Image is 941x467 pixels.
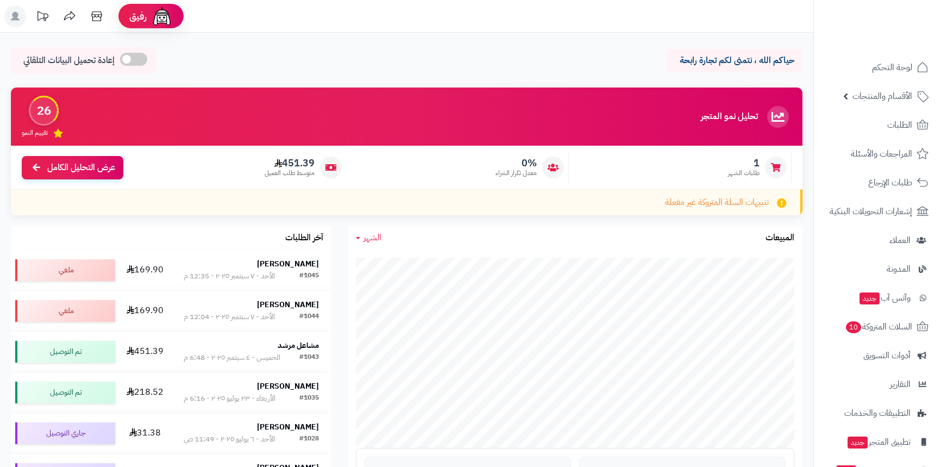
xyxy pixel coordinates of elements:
[820,54,934,80] a: لوحة التحكم
[887,117,912,133] span: الطلبات
[665,196,769,209] span: تنبيهات السلة المتروكة غير مفعلة
[120,250,171,290] td: 169.90
[184,312,275,322] div: الأحد - ٧ سبتمبر ٢٠٢٥ - 12:04 م
[889,233,911,248] span: العملاء
[356,232,381,244] a: الشهر
[22,128,48,138] span: تقييم النمو
[728,157,760,169] span: 1
[846,434,911,450] span: تطبيق المتجر
[257,421,319,433] strong: [PERSON_NAME]
[184,271,275,282] div: الأحد - ٧ سبتمبر ٢٠٢٥ - 12:35 م
[299,312,319,322] div: #1044
[701,112,758,122] h3: تحليل نمو المتجر
[820,227,934,253] a: العملاء
[285,233,323,243] h3: آخر الطلبات
[257,299,319,310] strong: [PERSON_NAME]
[872,60,912,75] span: لوحة التحكم
[820,371,934,397] a: التقارير
[860,292,880,304] span: جديد
[845,319,912,334] span: السلات المتروكة
[257,381,319,392] strong: [PERSON_NAME]
[820,198,934,225] a: إشعارات التحويلات البنكية
[820,170,934,196] a: طلبات الإرجاع
[820,429,934,455] a: تطبيق المتجرجديد
[890,377,911,392] span: التقارير
[265,157,315,169] span: 451.39
[299,352,319,363] div: #1043
[858,290,911,306] span: وآتس آب
[868,175,912,190] span: طلبات الإرجاع
[184,393,275,404] div: الأربعاء - ٢٣ يوليو ٢٠٢٥ - 6:16 م
[184,352,280,363] div: الخميس - ٤ سبتمبر ٢٠٢٥ - 6:48 م
[820,343,934,369] a: أدوات التسويق
[265,169,315,178] span: متوسط طلب العميل
[15,341,115,363] div: تم التوصيل
[299,271,319,282] div: #1045
[820,141,934,167] a: المراجعات والأسئلة
[15,382,115,403] div: تم التوصيل
[820,285,934,311] a: وآتس آبجديد
[867,24,931,47] img: logo-2.png
[495,169,537,178] span: معدل تكرار الشراء
[120,413,171,453] td: 31.38
[675,54,794,67] p: حياكم الله ، نتمنى لكم تجارة رابحة
[22,156,123,179] a: عرض التحليل الكامل
[278,340,319,351] strong: مشاعل مرشد
[851,146,912,161] span: المراجعات والأسئلة
[15,422,115,444] div: جاري التوصيل
[47,161,115,174] span: عرض التحليل الكامل
[844,406,911,421] span: التطبيقات والخدمات
[151,5,173,27] img: ai-face.png
[120,372,171,413] td: 218.52
[184,434,275,445] div: الأحد - ٦ يوليو ٢٠٢٥ - 11:49 ص
[29,5,56,30] a: تحديثات المنصة
[820,256,934,282] a: المدونة
[830,204,912,219] span: إشعارات التحويلات البنكية
[820,112,934,138] a: الطلبات
[852,89,912,104] span: الأقسام والمنتجات
[257,258,319,270] strong: [PERSON_NAME]
[766,233,794,243] h3: المبيعات
[120,291,171,331] td: 169.90
[299,434,319,445] div: #1028
[846,321,862,334] span: 10
[848,437,868,449] span: جديد
[728,169,760,178] span: طلبات الشهر
[129,10,147,23] span: رفيق
[15,300,115,322] div: ملغي
[887,261,911,277] span: المدونة
[299,393,319,404] div: #1035
[363,231,381,244] span: الشهر
[495,157,537,169] span: 0%
[23,54,115,67] span: إعادة تحميل البيانات التلقائي
[863,348,911,363] span: أدوات التسويق
[120,332,171,372] td: 451.39
[15,259,115,281] div: ملغي
[820,400,934,426] a: التطبيقات والخدمات
[820,314,934,340] a: السلات المتروكة10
